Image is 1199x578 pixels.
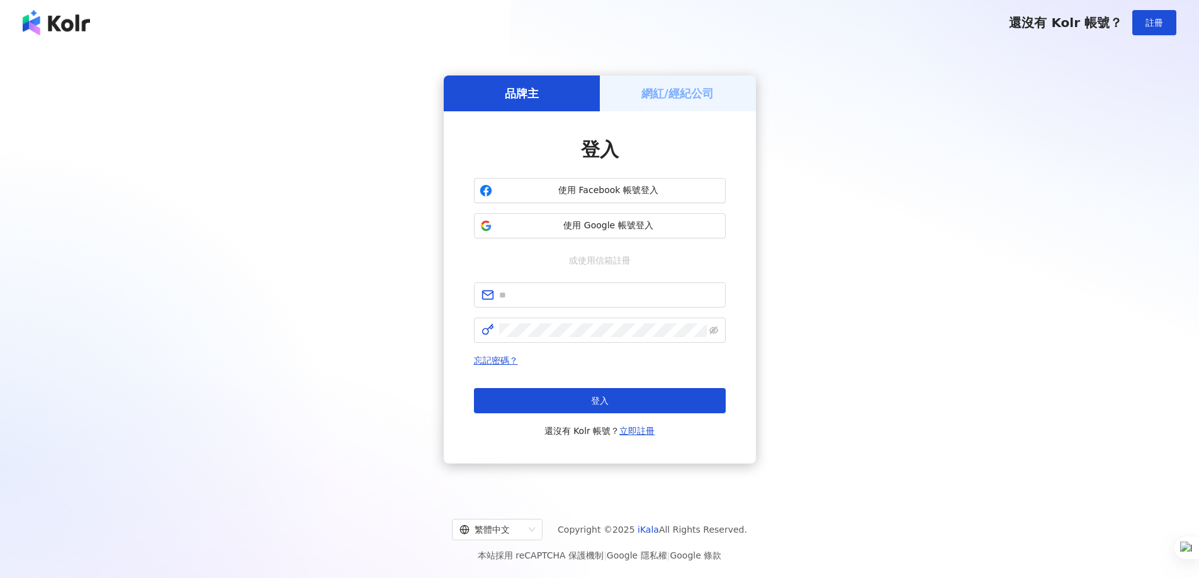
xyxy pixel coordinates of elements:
[474,388,726,413] button: 登入
[23,10,90,35] img: logo
[709,326,718,335] span: eye-invisible
[474,213,726,238] button: 使用 Google 帳號登入
[641,86,714,101] h5: 網紅/經紀公司
[474,355,518,365] a: 忘記密碼？
[544,423,655,438] span: 還沒有 Kolr 帳號？
[581,138,619,160] span: 登入
[474,178,726,203] button: 使用 Facebook 帳號登入
[591,396,609,406] span: 登入
[478,548,721,563] span: 本站採用 reCAPTCHA 保護機制
[560,253,639,267] span: 或使用信箱註冊
[497,220,720,232] span: 使用 Google 帳號登入
[638,525,659,535] a: iKala
[607,550,667,560] a: Google 隱私權
[459,520,524,540] div: 繁體中文
[667,550,670,560] span: |
[497,184,720,197] span: 使用 Facebook 帳號登入
[619,426,655,436] a: 立即註冊
[604,550,607,560] span: |
[670,550,721,560] a: Google 條款
[505,86,539,101] h5: 品牌主
[558,522,747,537] span: Copyright © 2025 All Rights Reserved.
[1146,18,1163,28] span: 註冊
[1009,15,1122,30] span: 還沒有 Kolr 帳號？
[1132,10,1176,35] button: 註冊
